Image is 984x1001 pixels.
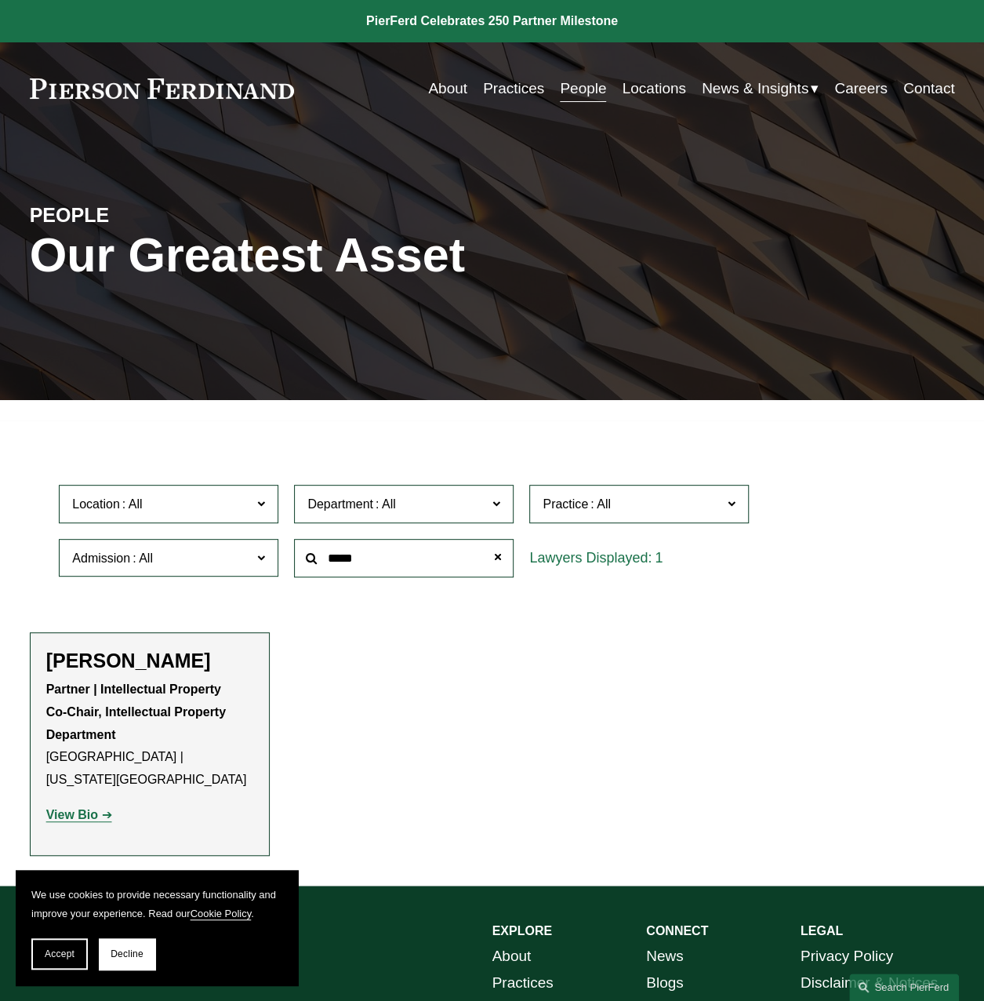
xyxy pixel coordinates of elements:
[46,808,98,821] strong: View Bio
[646,924,708,937] strong: CONNECT
[46,679,254,792] p: [GEOGRAPHIC_DATA] | [US_STATE][GEOGRAPHIC_DATA]
[31,938,88,970] button: Accept
[46,808,112,821] a: View Bio
[702,75,808,102] span: News & Insights
[560,74,606,104] a: People
[483,74,544,104] a: Practices
[903,74,954,104] a: Contact
[72,551,130,565] span: Admission
[702,74,819,104] a: folder dropdown
[849,974,959,1001] a: Search this site
[801,924,843,937] strong: LEGAL
[646,970,684,996] a: Blogs
[307,497,373,511] span: Department
[72,497,120,511] span: Location
[492,943,532,970] a: About
[543,497,588,511] span: Practice
[31,886,282,923] p: We use cookies to provide necessary functionality and improve your experience. Read our .
[646,943,684,970] a: News
[16,870,298,985] section: Cookie banner
[622,74,685,104] a: Locations
[801,943,893,970] a: Privacy Policy
[191,908,252,919] a: Cookie Policy
[46,649,254,672] h2: [PERSON_NAME]
[655,550,663,566] span: 1
[30,203,261,228] h4: PEOPLE
[46,682,230,741] strong: Partner | Intellectual Property Co-Chair, Intellectual Property Department
[99,938,155,970] button: Decline
[428,74,467,104] a: About
[30,228,646,283] h1: Our Greatest Asset
[492,924,552,937] strong: EXPLORE
[801,970,938,996] a: Disclaimer & Notices
[111,948,143,959] span: Decline
[834,74,888,104] a: Careers
[45,948,74,959] span: Accept
[492,970,554,996] a: Practices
